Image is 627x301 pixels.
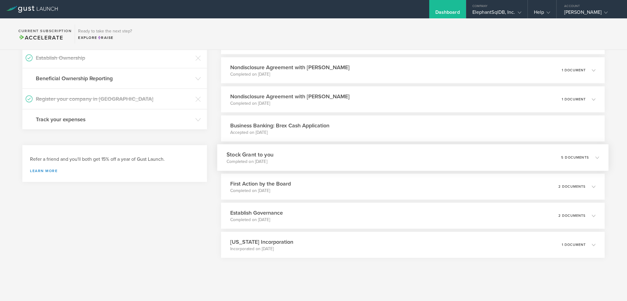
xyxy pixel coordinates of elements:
h3: Establish Governance [230,209,283,217]
h3: Ready to take the next step? [78,29,132,33]
span: Raise [97,36,114,40]
a: Learn more [30,169,199,173]
p: 2 documents [558,185,586,188]
div: Explore [78,35,132,40]
h2: Current Subscription [18,29,72,33]
div: [PERSON_NAME] [564,9,616,18]
p: Completed on [DATE] [230,100,350,107]
p: Completed on [DATE] [227,159,273,165]
div: Help [534,9,550,18]
p: Completed on [DATE] [230,71,350,77]
h3: Beneficial Ownership Reporting [36,74,192,82]
div: Dashboard [435,9,460,18]
h3: First Action by the Board [230,180,291,188]
h3: Nondisclosure Agreement with [PERSON_NAME] [230,92,350,100]
p: 1 document [562,243,586,246]
h3: Track your expenses [36,115,192,123]
div: Ready to take the next step?ExploreRaise [75,24,135,43]
p: Incorporated on [DATE] [230,246,293,252]
h3: Nondisclosure Agreement with [PERSON_NAME] [230,63,350,71]
p: 1 document [562,69,586,72]
span: Accelerate [18,34,63,41]
p: Accepted on [DATE] [230,130,329,136]
h3: Business Banking: Brex Cash Application [230,122,329,130]
h3: Refer a friend and you'll both get 15% off a year of Gust Launch. [30,156,199,163]
h3: Stock Grant to you [227,150,273,159]
p: Completed on [DATE] [230,188,291,194]
h3: Establish Ownership [36,54,192,62]
h3: [US_STATE] Incorporation [230,238,293,246]
p: 1 document [562,98,586,101]
p: 5 documents [561,156,589,159]
iframe: Chat Widget [596,272,627,301]
p: Completed on [DATE] [230,217,283,223]
h3: Register your company in [GEOGRAPHIC_DATA] [36,95,192,103]
div: ElephantSqlDB, Inc. [472,9,521,18]
p: 2 documents [558,214,586,217]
